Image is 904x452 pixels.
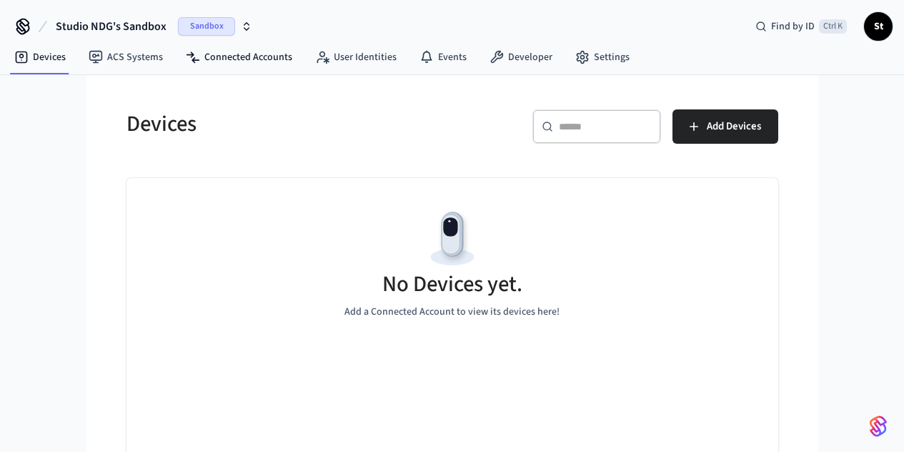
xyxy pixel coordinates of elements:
[344,305,560,320] p: Add a Connected Account to view its devices here!
[707,117,761,136] span: Add Devices
[77,44,174,70] a: ACS Systems
[3,44,77,70] a: Devices
[56,18,167,35] span: Studio NDG's Sandbox
[870,415,887,438] img: SeamLogoGradient.69752ec5.svg
[819,19,847,34] span: Ctrl K
[126,109,444,139] h5: Devices
[865,14,891,39] span: St
[771,19,815,34] span: Find by ID
[672,109,778,144] button: Add Devices
[174,44,304,70] a: Connected Accounts
[382,270,522,299] h5: No Devices yet.
[564,44,641,70] a: Settings
[420,207,485,271] img: Devices Empty State
[178,17,235,36] span: Sandbox
[408,44,478,70] a: Events
[304,44,408,70] a: User Identities
[478,44,564,70] a: Developer
[744,14,858,39] div: Find by IDCtrl K
[864,12,893,41] button: St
